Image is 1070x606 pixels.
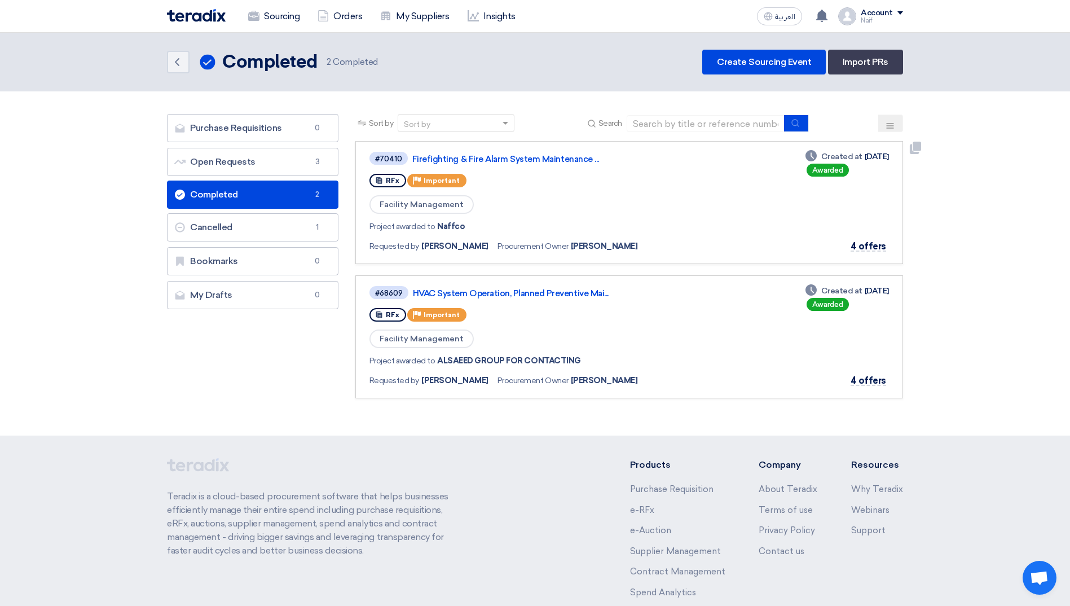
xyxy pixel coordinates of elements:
img: Teradix logo [167,9,226,22]
div: #68609 [375,289,403,297]
li: Company [759,458,817,472]
a: HVAC System Operation, Planned Preventive Mai... [413,288,695,298]
div: Naif [861,17,903,24]
a: Spend Analytics [630,587,696,598]
span: 4 offers [851,375,886,386]
a: Open chat [1023,561,1056,595]
a: Open Requests3 [167,148,338,176]
a: Orders [309,4,371,29]
span: [PERSON_NAME] [571,375,638,387]
span: [PERSON_NAME] [421,375,488,387]
span: Procurement Owner [497,375,569,387]
span: Facility Management [369,195,474,214]
li: Resources [851,458,903,472]
div: Awarded [807,298,849,311]
div: [DATE] [805,151,889,163]
a: Bookmarks0 [167,247,338,275]
span: Procurement Owner [497,240,569,252]
a: Privacy Policy [759,525,815,535]
a: Naffco [437,222,465,231]
a: Contract Management [630,567,725,577]
span: 1 [311,222,324,233]
span: [PERSON_NAME] [571,240,638,252]
a: My Drafts0 [167,281,338,309]
a: Terms of use [759,505,813,515]
a: e-Auction [630,525,671,535]
a: Webinars [851,505,890,515]
span: Project awarded to [369,221,435,232]
span: Sort by [369,117,394,129]
div: Sort by [404,118,430,130]
a: e-RFx [630,505,654,515]
a: Support [851,525,886,535]
span: العربية [775,13,795,21]
span: [PERSON_NAME] [421,240,488,252]
div: Account [861,8,893,18]
a: ALSAEED GROUP FOR CONTACTING [437,356,581,366]
input: Search by title or reference number [627,115,785,132]
div: #70410 [375,155,402,163]
a: Why Teradix [851,484,903,494]
a: Completed2 [167,181,338,209]
span: Important [424,311,460,319]
a: Purchase Requisition [630,484,714,494]
a: About Teradix [759,484,817,494]
span: Requested by [369,375,419,387]
a: Cancelled1 [167,213,338,241]
a: Insights [459,4,525,29]
a: My Suppliers [371,4,458,29]
a: Purchase Requisitions0 [167,114,338,142]
a: Create Sourcing Event [702,50,826,74]
a: Import PRs [828,50,903,74]
span: RFx [386,311,399,319]
button: العربية [757,7,802,25]
div: Awarded [807,164,849,177]
a: Contact us [759,546,804,556]
span: 2 [311,189,324,200]
span: Created at [821,151,862,163]
span: Facility Management [369,330,474,348]
span: 2 [327,57,331,67]
img: profile_test.png [838,7,856,25]
span: Project awarded to [369,355,435,367]
span: RFx [386,177,399,185]
span: Search [598,117,622,129]
li: Products [630,458,725,472]
span: Created at [821,285,862,297]
span: 0 [311,256,324,267]
span: Completed [327,56,378,69]
span: 4 offers [851,241,886,252]
span: Requested by [369,240,419,252]
h2: Completed [222,51,318,74]
span: 3 [311,156,324,168]
p: Teradix is a cloud-based procurement software that helps businesses efficiently manage their enti... [167,490,461,557]
a: Supplier Management [630,546,721,556]
a: Firefighting & Fire Alarm System Maintenance ... [412,154,694,164]
span: 0 [311,289,324,301]
a: Sourcing [239,4,309,29]
span: Important [424,177,460,185]
span: 0 [311,122,324,134]
div: [DATE] [805,285,889,297]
